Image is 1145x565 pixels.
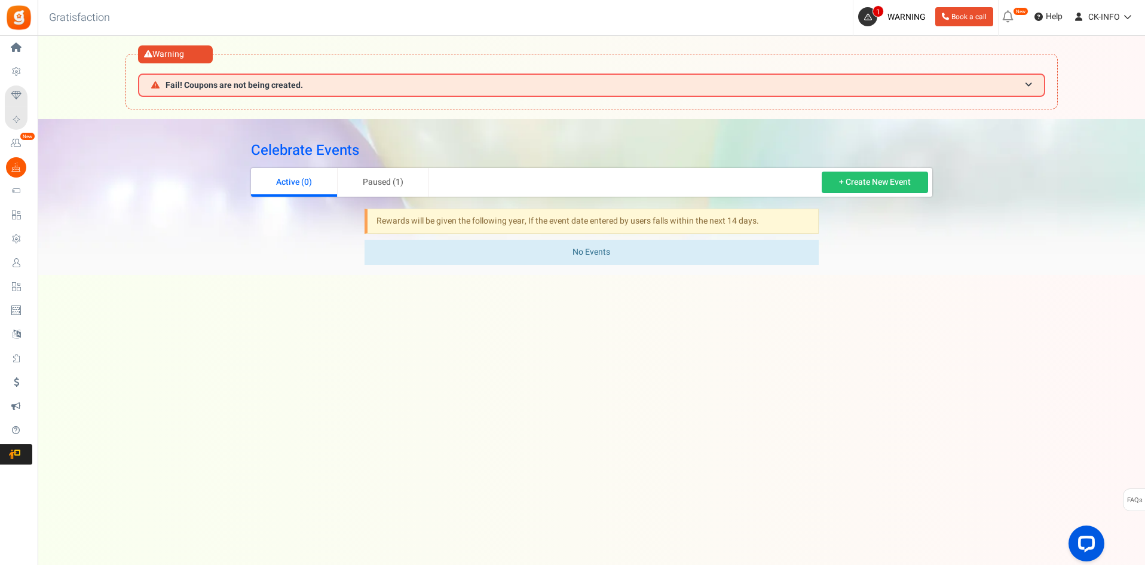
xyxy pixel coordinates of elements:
[1126,489,1143,512] span: FAQs
[1013,7,1028,16] em: New
[935,7,993,26] a: Book a call
[251,143,932,158] h2: Celebrate Events
[887,11,926,23] span: WARNING
[365,209,819,234] div: Rewards will be given the following year, If the event date entered by users falls within the nex...
[1030,7,1067,26] a: Help
[5,133,32,154] a: New
[822,172,928,193] a: + Create New Event
[138,45,213,63] div: Warning
[5,4,32,31] img: Gratisfaction
[251,168,338,197] a: Active (0)
[20,132,35,141] em: New
[166,81,303,90] span: Fail! Coupons are not being created.
[872,5,884,17] span: 1
[1088,11,1120,23] span: CK-INFO
[365,240,819,265] div: No Events
[858,7,930,26] a: 1 WARNING
[338,168,429,197] a: Paused (1)
[36,6,123,30] h3: Gratisfaction
[1043,11,1063,23] span: Help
